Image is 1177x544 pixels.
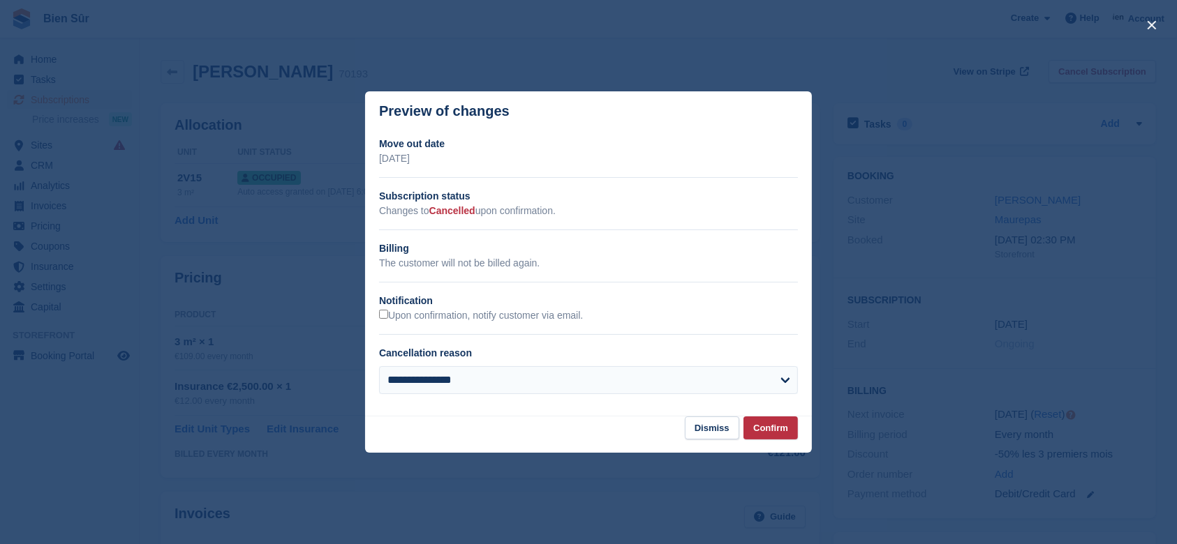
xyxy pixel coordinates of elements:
[1141,14,1163,36] button: close
[379,103,510,119] p: Preview of changes
[379,137,798,151] h2: Move out date
[379,310,388,319] input: Upon confirmation, notify customer via email.
[379,310,583,322] label: Upon confirmation, notify customer via email.
[429,205,475,216] span: Cancelled
[379,151,798,166] p: [DATE]
[379,347,472,358] label: Cancellation reason
[379,241,798,256] h2: Billing
[379,294,798,308] h2: Notification
[743,416,798,439] button: Confirm
[379,256,798,271] p: The customer will not be billed again.
[685,416,739,439] button: Dismiss
[379,204,798,218] p: Changes to upon confirmation.
[379,189,798,204] h2: Subscription status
